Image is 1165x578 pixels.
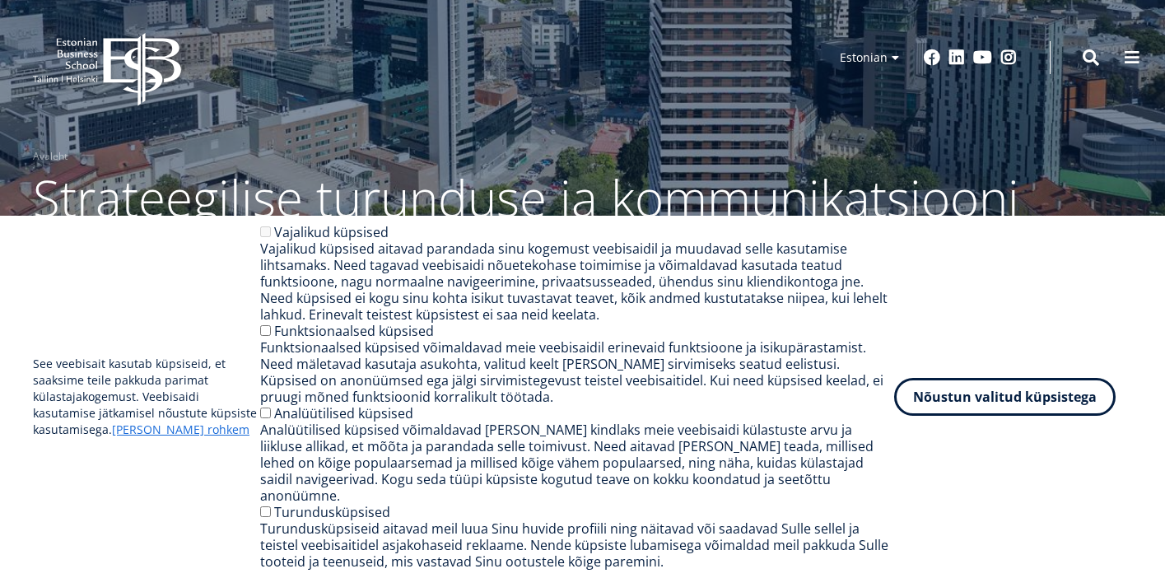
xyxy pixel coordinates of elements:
a: Avaleht [33,148,68,165]
div: Turundusküpsiseid aitavad meil luua Sinu huvide profiili ning näitavad või saadavad Sulle sellel ... [260,520,894,570]
div: Analüütilised küpsised võimaldavad [PERSON_NAME] kindlaks meie veebisaidi külastuste arvu ja liik... [260,422,894,504]
label: Vajalikud küpsised [274,223,389,241]
a: Youtube [973,49,992,66]
label: Turundusküpsised [274,503,390,521]
div: Vajalikud küpsised aitavad parandada sinu kogemust veebisaidil ja muudavad selle kasutamise lihts... [260,240,894,323]
a: [PERSON_NAME] rohkem [112,422,249,438]
a: Instagram [1000,49,1017,66]
p: See veebisait kasutab küpsiseid, et saaksime teile pakkuda parimat külastajakogemust. Veebisaidi ... [33,356,260,438]
div: Funktsionaalsed küpsised võimaldavad meie veebisaidil erinevaid funktsioone ja isikupärastamist. ... [260,339,894,405]
a: Linkedin [948,49,965,66]
span: Strateegilise turunduse ja kommunikatsiooni direktor (EBS & Eedu) [33,164,1019,297]
a: Facebook [924,49,940,66]
label: Funktsionaalsed küpsised [274,322,434,340]
label: Analüütilised küpsised [274,404,413,422]
button: Nõustun valitud küpsistega [894,378,1116,416]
